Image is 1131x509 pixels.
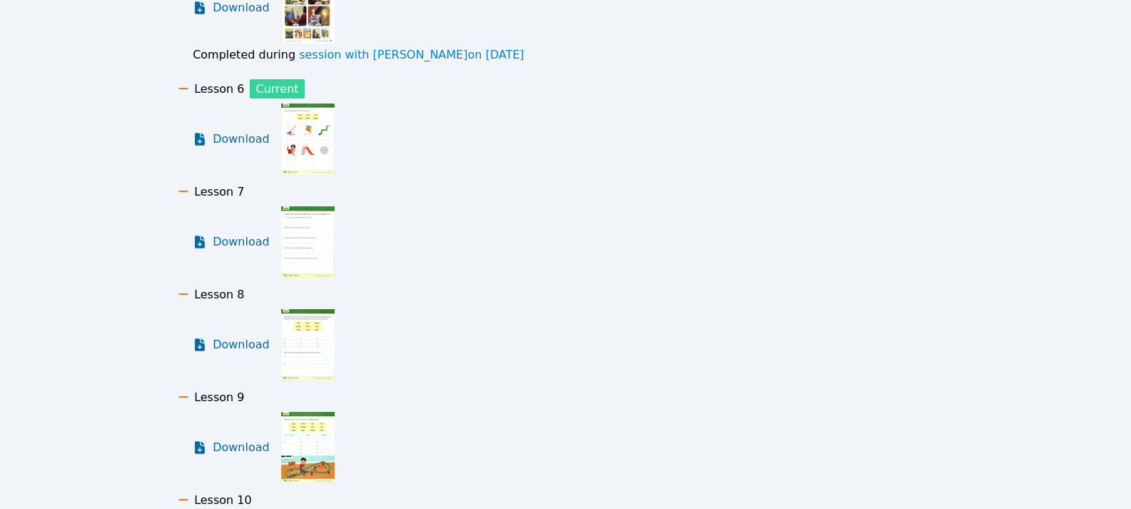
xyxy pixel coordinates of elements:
[281,412,335,483] img: Lesson 9
[193,309,270,381] a: Download
[213,336,270,353] span: Download
[193,48,524,61] span: Completed during
[194,185,244,198] span: Lesson 7
[250,79,304,99] span: Current
[281,309,335,381] img: Lesson 8
[194,288,244,301] span: Lesson 8
[193,104,270,175] a: Download
[194,82,244,96] span: Lesson 6
[194,493,252,507] span: Lesson 10
[299,46,524,64] a: session with [PERSON_NAME]on [DATE]
[193,412,270,483] a: Download
[194,390,244,404] span: Lesson 9
[281,104,335,175] img: Lesson 6
[281,206,335,278] img: Lesson 7
[193,206,270,278] a: Download
[213,131,270,148] span: Download
[213,439,270,456] span: Download
[213,233,270,251] span: Download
